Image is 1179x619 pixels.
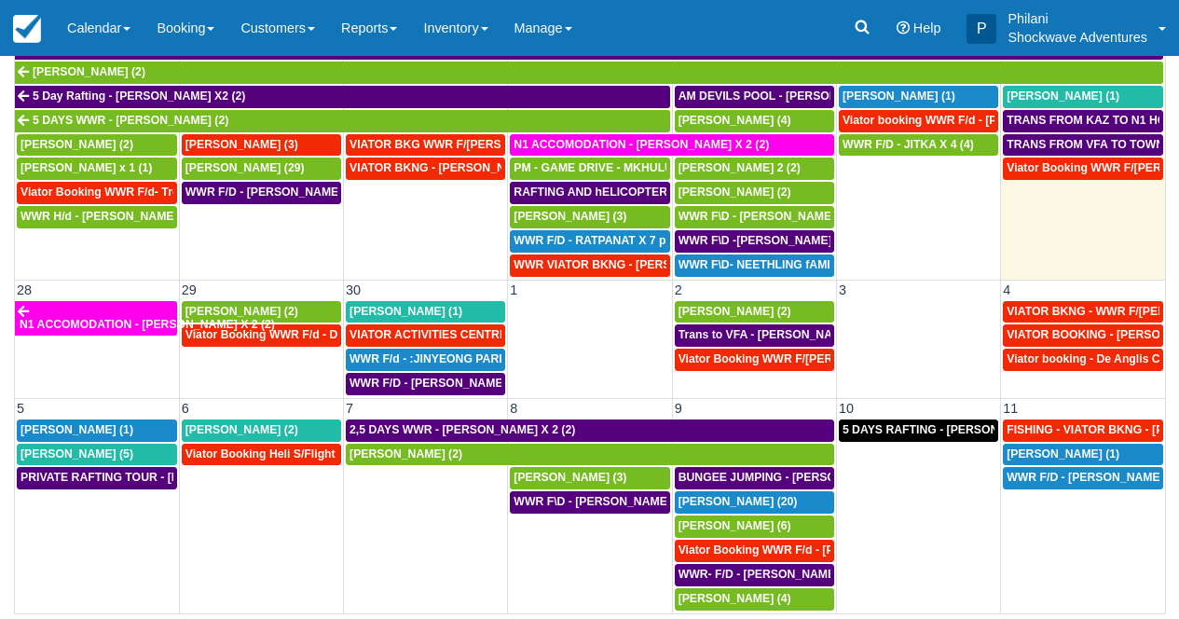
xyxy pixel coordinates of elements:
span: Viator Booking WWR F/d - Duty [PERSON_NAME] 2 (2) [185,328,481,341]
a: WWR F\D- NEETHLING fAMILY X 4 (5) [675,254,834,277]
a: [PERSON_NAME] (20) [675,491,834,514]
span: Help [913,21,941,35]
a: [PERSON_NAME] (1) [1003,86,1163,108]
a: Viator Booking WWR F/[PERSON_NAME] X 2 (2) [675,349,834,371]
span: PM - GAME DRIVE - MKHULULI MOYO X1 (28) [514,161,761,174]
span: WWR F/D - JITKA X 4 (4) [843,138,974,151]
a: [PERSON_NAME] (1) [839,86,998,108]
img: checkfront-main-nav-mini-logo.png [13,15,41,43]
a: N1 ACCOMODATION - [PERSON_NAME] X 2 (2) [15,301,177,337]
span: 2,5 DAYS WWR - [PERSON_NAME] X 2 (2) [350,423,575,436]
a: WWR VIATOR BKNG - [PERSON_NAME] 2 (2) [510,254,669,277]
a: [PERSON_NAME] (2) [675,182,834,204]
span: [PERSON_NAME] (3) [185,138,298,151]
a: BUNGEE JUMPING - [PERSON_NAME] 2 (2) [675,467,834,489]
span: AM DEVILS POOL - [PERSON_NAME] X 2 (2) [679,89,919,103]
p: Shockwave Adventures [1008,28,1147,47]
a: [PERSON_NAME] (1) [1003,444,1163,466]
span: 5 Day Rafting - [PERSON_NAME] X2 (2) [33,89,245,103]
a: Viator Booking WWR F/[PERSON_NAME] (2) [1003,158,1163,180]
a: WWR F\D - [PERSON_NAME] X 1 (2) [675,206,834,228]
span: BUNGEE JUMPING - [PERSON_NAME] 2 (2) [679,471,915,484]
a: TRANS FROM VFA TO TOWN HOTYELS - [PERSON_NAME] X 2 (2) [1003,134,1163,157]
a: [PERSON_NAME] (2) [182,420,341,442]
span: [PERSON_NAME] (3) [514,210,626,223]
span: WWR F\D - [PERSON_NAME] X 1 (2) [679,210,873,223]
span: N1 ACCOMODATION - [PERSON_NAME] X 2 (2) [20,318,275,331]
a: 5 DAYS WWR - [PERSON_NAME] (2) [15,110,670,132]
a: Trans to VFA - [PERSON_NAME] X 2 (2) [675,324,834,347]
span: 7 [344,401,355,416]
a: 5 Day Rafting - [PERSON_NAME] X2 (2) [15,86,670,108]
i: Help [897,21,910,34]
span: [PERSON_NAME] (6) [679,519,791,532]
a: [PERSON_NAME] (4) [675,588,834,611]
a: VIATOR BKG WWR F/[PERSON_NAME] [PERSON_NAME] 2 (2) [346,134,505,157]
a: WWR H/d - [PERSON_NAME] X2 (2) [17,206,177,228]
span: 11 [1001,401,1020,416]
span: 30 [344,282,363,297]
a: [PERSON_NAME] (1) [346,301,505,323]
a: Viator booking WWR F/d - [PERSON_NAME] 3 (3) [839,110,998,132]
span: 6 [180,401,191,416]
span: [PERSON_NAME] (2) [21,138,133,151]
span: Viator booking WWR F/d - [PERSON_NAME] 3 (3) [843,114,1108,127]
a: TRANS FROM KAZ TO N1 HOTEL -NTAYLOR [PERSON_NAME] X2 (2) [1003,110,1163,132]
span: 2 [673,282,684,297]
span: 1 [508,282,519,297]
span: [PERSON_NAME] x 1 (1) [21,161,152,174]
span: [PERSON_NAME] (2) [350,447,462,461]
span: Viator Booking WWR F/[PERSON_NAME] X 2 (2) [679,352,939,365]
a: [PERSON_NAME] 2 (2) [675,158,834,180]
a: WWR F/d - :JINYEONG PARK X 4 (4) [346,349,505,371]
div: P [967,14,996,44]
a: [PERSON_NAME] (1) [17,420,177,442]
span: 5 DAYS WWR - [PERSON_NAME] (2) [33,114,228,127]
span: [PERSON_NAME] (2) [33,65,145,78]
span: Viator Booking WWR F/d - [PERSON_NAME] [PERSON_NAME] X2 (2) [679,543,1051,557]
span: [PERSON_NAME] (4) [679,114,791,127]
a: Viator Booking WWR F/d - Duty [PERSON_NAME] 2 (2) [182,324,341,347]
span: WWR- F/D - [PERSON_NAME] 2 (2) [679,568,866,581]
a: [PERSON_NAME] (2) [15,62,1163,84]
span: WWR F\D- NEETHLING fAMILY X 4 (5) [679,258,882,271]
span: VIATOR BKG WWR F/[PERSON_NAME] [PERSON_NAME] 2 (2) [350,138,688,151]
a: WWR F/D - [PERSON_NAME] X 1 (1) [346,373,505,395]
span: [PERSON_NAME] (4) [679,592,791,605]
span: 8 [508,401,519,416]
a: VIATOR BKNG - [PERSON_NAME] 2 (2) [346,158,505,180]
span: [PERSON_NAME] 2 (2) [679,161,801,174]
a: [PERSON_NAME] (5) [17,444,177,466]
span: WWR F/D - RATPANAT X 7 plus 1 (8) [514,234,708,247]
span: 3 [837,282,848,297]
span: [PERSON_NAME] (2) [679,305,791,318]
a: [PERSON_NAME] x 1 (1) [17,158,177,180]
a: VIATOR BKNG - WWR F/[PERSON_NAME] 3 (3) [1003,301,1163,323]
a: Viator Booking WWR F/d - [PERSON_NAME] [PERSON_NAME] X2 (2) [675,540,834,562]
a: 2,5 DAYS WWR - [PERSON_NAME] X 2 (2) [346,420,834,442]
span: 10 [837,401,856,416]
a: N1 ACCOMODATION - [PERSON_NAME] X 2 (2) [510,134,834,157]
a: Viator Booking Heli S/Flight - [PERSON_NAME] X 1 (1) [182,444,341,466]
span: WWR F/D - [PERSON_NAME] X 3 (3) [185,186,380,199]
a: WWR F\D -[PERSON_NAME] X2 (2) [675,230,834,253]
span: [PERSON_NAME] (20) [679,495,798,508]
a: WWR- F/D - [PERSON_NAME] 2 (2) [675,564,834,586]
span: RAFTING AND hELICOPTER PACKAGE - [PERSON_NAME] X1 (1) [514,186,867,199]
span: [PERSON_NAME] (5) [21,447,133,461]
a: [PERSON_NAME] (4) [675,110,834,132]
span: [PERSON_NAME] (2) [185,305,298,318]
span: 4 [1001,282,1012,297]
a: [PERSON_NAME] (3) [182,134,341,157]
span: Viator Booking WWR F/d- Troonbeeckx, [PERSON_NAME] 11 (9) [21,186,367,199]
span: N1 ACCOMODATION - [PERSON_NAME] X 2 (2) [514,138,769,151]
span: WWR F/d - :JINYEONG PARK X 4 (4) [350,352,544,365]
span: VIATOR ACTIVITIES CENTRE WWR - [PERSON_NAME] X 1 (1) [350,328,683,341]
span: Viator Booking Heli S/Flight - [PERSON_NAME] X 1 (1) [185,447,479,461]
span: WWR F/D - [PERSON_NAME] X 1 (1) [350,377,544,390]
span: WWR H/d - [PERSON_NAME] X2 (2) [21,210,212,223]
a: [PERSON_NAME] (2) [346,444,834,466]
span: 9 [673,401,684,416]
a: [PERSON_NAME] (2) [675,301,834,323]
span: 5 [15,401,26,416]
